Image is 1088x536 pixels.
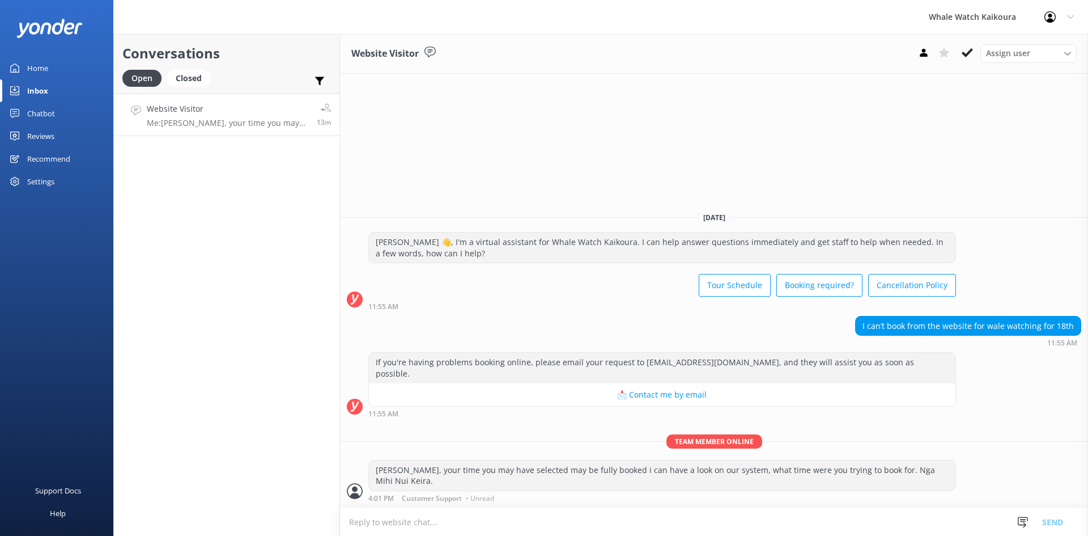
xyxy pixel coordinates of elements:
h3: Website Visitor [351,47,419,61]
div: Open [122,70,161,87]
strong: 11:55 AM [1047,340,1077,347]
a: Closed [167,71,216,84]
div: Closed [167,70,210,87]
div: If you're having problems booking online, please email your request to [EMAIL_ADDRESS][DOMAIN_NAM... [369,353,955,383]
div: 11:55am 16-Aug-2025 (UTC +12:00) Pacific/Auckland [368,410,956,417]
div: Help [50,502,66,525]
span: 04:01pm 16-Aug-2025 (UTC +12:00) Pacific/Auckland [317,117,331,127]
a: Open [122,71,167,84]
strong: 11:55 AM [368,411,398,417]
div: 11:55am 16-Aug-2025 (UTC +12:00) Pacific/Auckland [855,339,1081,347]
img: yonder-white-logo.png [17,19,82,37]
div: 11:55am 16-Aug-2025 (UTC +12:00) Pacific/Auckland [368,302,956,310]
button: Tour Schedule [699,274,771,297]
strong: 11:55 AM [368,303,398,310]
div: [PERSON_NAME], your time you may have selected may be fully booked i can have a look on our syste... [369,461,955,491]
div: Support Docs [35,479,81,502]
div: Assign User [980,44,1077,62]
span: [DATE] [696,213,732,222]
div: 04:01pm 16-Aug-2025 (UTC +12:00) Pacific/Auckland [368,494,956,502]
div: Recommend [27,147,70,170]
h4: Website Visitor [147,103,308,115]
strong: 4:01 PM [368,495,394,502]
div: [PERSON_NAME] 👋, I'm a virtual assistant for Whale Watch Kaikoura. I can help answer questions im... [369,233,955,263]
span: Team member online [666,434,762,449]
span: Assign user [986,47,1030,60]
div: I can’t book from the website for wale watching for 18th [856,316,1081,336]
div: Chatbot [27,102,55,125]
span: • Unread [466,495,494,502]
div: Settings [27,170,54,193]
div: Reviews [27,125,54,147]
a: Website VisitorMe:[PERSON_NAME], your time you may have selected may be fully booked i can have a... [114,94,339,136]
h2: Conversations [122,43,331,64]
button: Booking required? [776,274,862,297]
div: Home [27,57,48,79]
div: Inbox [27,79,48,102]
p: Me: [PERSON_NAME], your time you may have selected may be fully booked i can have a look on our s... [147,118,308,128]
span: Customer Support [402,495,462,502]
button: Cancellation Policy [868,274,956,297]
button: 📩 Contact me by email [369,383,955,406]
